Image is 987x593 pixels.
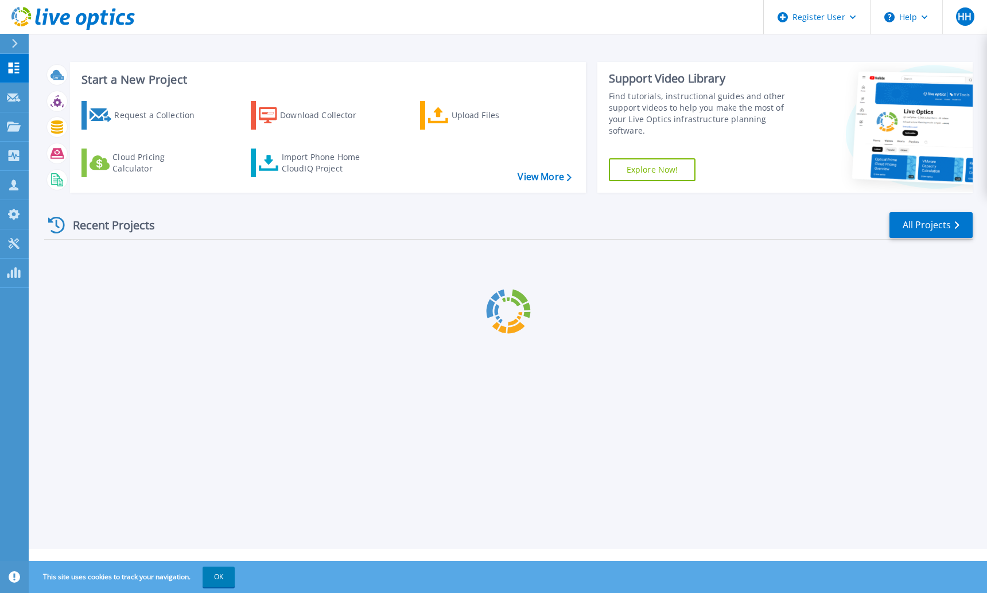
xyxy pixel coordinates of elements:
[32,567,235,587] span: This site uses cookies to track your navigation.
[81,149,209,177] a: Cloud Pricing Calculator
[280,104,372,127] div: Download Collector
[609,71,799,86] div: Support Video Library
[112,151,204,174] div: Cloud Pricing Calculator
[452,104,543,127] div: Upload Files
[114,104,206,127] div: Request a Collection
[420,101,548,130] a: Upload Files
[44,211,170,239] div: Recent Projects
[609,158,696,181] a: Explore Now!
[282,151,371,174] div: Import Phone Home CloudIQ Project
[251,101,379,130] a: Download Collector
[518,171,571,182] a: View More
[81,101,209,130] a: Request a Collection
[81,73,571,86] h3: Start a New Project
[203,567,235,587] button: OK
[609,91,799,136] div: Find tutorials, instructional guides and other support videos to help you make the most of your L...
[889,212,973,238] a: All Projects
[958,12,972,21] span: HH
